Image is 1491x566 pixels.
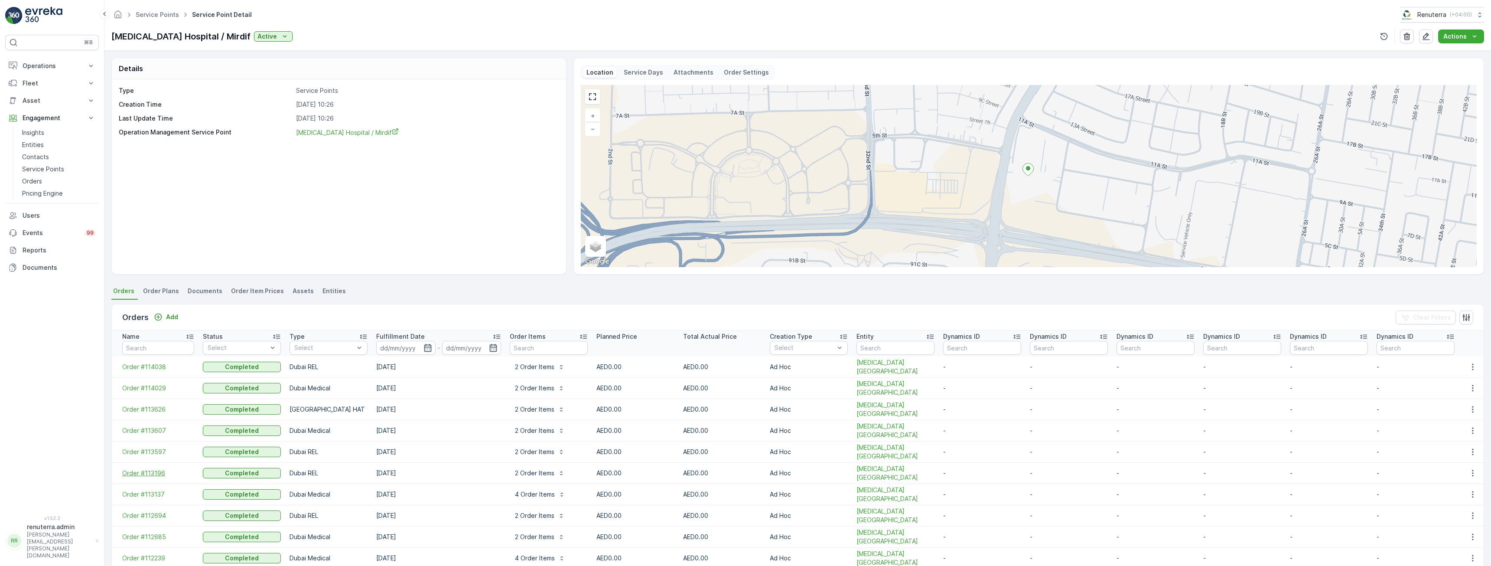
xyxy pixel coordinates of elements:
[1400,10,1414,20] img: Screenshot_2024-07-26_at_13.33.01.png
[856,380,934,397] a: HMS Hospital
[1443,32,1467,41] p: Actions
[586,90,599,103] a: View Fullscreen
[1203,554,1281,563] p: -
[290,554,368,563] p: Dubai Medical
[122,490,194,499] span: Order #113137
[943,341,1021,355] input: Search
[1290,469,1368,478] p: -
[122,511,194,520] span: Order #112694
[856,486,934,503] a: HMS Hospital
[510,381,570,395] button: 2 Order Items
[1290,384,1368,393] p: -
[203,468,281,478] button: Completed
[856,528,934,546] span: [MEDICAL_DATA][GEOGRAPHIC_DATA]
[1377,448,1455,456] p: -
[1417,10,1446,19] p: Renuterra
[1203,511,1281,520] p: -
[770,363,848,371] p: Ad Hoc
[231,287,284,295] span: Order Item Prices
[683,427,708,434] span: AED0.00
[5,523,99,559] button: RRrenuterra.admin[PERSON_NAME][EMAIL_ADDRESS][PERSON_NAME][DOMAIN_NAME]
[1377,469,1455,478] p: -
[856,465,934,482] a: HMS Hospital
[515,426,554,435] p: 2 Order Items
[122,448,194,456] span: Order #113597
[208,344,267,352] p: Select
[856,443,934,461] span: [MEDICAL_DATA][GEOGRAPHIC_DATA]
[225,554,259,563] p: Completed
[770,490,848,499] p: Ad Hoc
[1030,363,1108,371] p: -
[583,256,612,267] img: Google
[225,490,259,499] p: Completed
[1030,511,1108,520] p: -
[290,405,368,414] p: [GEOGRAPHIC_DATA] HAT
[296,100,557,109] p: [DATE] 10:26
[510,551,570,565] button: 4 Order Items
[22,189,63,198] p: Pricing Engine
[1400,7,1484,23] button: Renuterra(+04:00)
[1030,448,1108,456] p: -
[1203,405,1281,414] p: -
[943,554,1021,563] p: -
[596,427,622,434] span: AED0.00
[596,469,622,477] span: AED0.00
[770,332,812,341] p: Creation Type
[203,362,281,372] button: Completed
[122,363,194,371] a: Order #114038
[1117,384,1195,393] p: -
[190,10,254,19] span: Service Point Detail
[203,532,281,542] button: Completed
[119,63,143,74] p: Details
[1203,490,1281,499] p: -
[683,332,737,341] p: Total Actual Price
[943,448,1021,456] p: -
[856,528,934,546] a: HMS Hospital
[856,380,934,397] span: [MEDICAL_DATA][GEOGRAPHIC_DATA]
[122,332,140,341] p: Name
[515,469,554,478] p: 2 Order Items
[1030,341,1108,355] input: Search
[290,469,368,478] p: Dubai REL
[122,341,194,355] input: Search
[225,511,259,520] p: Completed
[1203,448,1281,456] p: -
[724,68,769,77] p: Order Settings
[203,425,281,436] button: Completed
[1290,554,1368,563] p: -
[1117,363,1195,371] p: -
[294,344,354,352] p: Select
[122,554,194,563] a: Order #112239
[1377,490,1455,499] p: -
[1290,448,1368,456] p: -
[372,420,505,442] td: [DATE]
[1413,313,1451,322] p: Clear Filters
[122,426,194,435] a: Order #113607
[1203,341,1281,355] input: Search
[586,68,613,77] p: Location
[1203,533,1281,541] p: -
[510,341,588,355] input: Search
[856,465,934,482] span: [MEDICAL_DATA][GEOGRAPHIC_DATA]
[683,469,708,477] span: AED0.00
[5,7,23,24] img: logo
[372,378,505,399] td: [DATE]
[290,332,305,341] p: Type
[1030,384,1108,393] p: -
[254,31,293,42] button: Active
[372,527,505,548] td: [DATE]
[372,484,505,505] td: [DATE]
[1203,363,1281,371] p: -
[943,490,1021,499] p: -
[770,511,848,520] p: Ad Hoc
[1290,341,1368,355] input: Search
[1377,554,1455,563] p: -
[1030,332,1067,341] p: Dynamics ID
[596,533,622,540] span: AED0.00
[943,511,1021,520] p: -
[372,463,505,484] td: [DATE]
[586,122,599,135] a: Zoom Out
[1290,511,1368,520] p: -
[510,424,570,438] button: 2 Order Items
[1290,490,1368,499] p: -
